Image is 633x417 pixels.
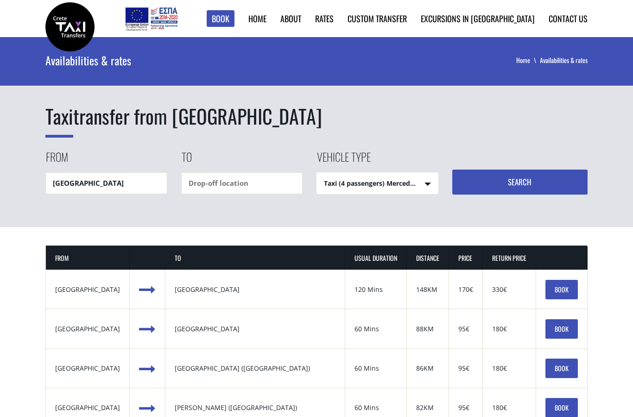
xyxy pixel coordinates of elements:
div: 148KM [416,285,439,294]
div: 88KM [416,324,439,334]
a: Book [207,10,234,27]
img: Crete Taxi Transfers | Rates & availability for transfers in Crete | Crete Taxi Transfers [45,2,95,51]
th: TO [165,246,345,270]
div: [GEOGRAPHIC_DATA] [175,285,335,294]
a: Home [516,55,540,65]
a: Crete Taxi Transfers | Rates & availability for transfers in Crete | Crete Taxi Transfers [45,21,95,31]
label: To [181,149,192,172]
div: [GEOGRAPHIC_DATA] [55,403,120,412]
div: 120 Mins [354,285,397,294]
a: Contact us [549,13,588,25]
div: [PERSON_NAME] ([GEOGRAPHIC_DATA]) [175,403,335,412]
div: 170€ [458,285,473,294]
div: 180€ [492,403,526,412]
div: 82KM [416,403,439,412]
th: PRICE [449,246,483,270]
div: 60 Mins [354,324,397,334]
a: Home [248,13,266,25]
a: About [280,13,301,25]
div: 86KM [416,364,439,373]
div: [GEOGRAPHIC_DATA] [175,324,335,334]
h1: transfer from [GEOGRAPHIC_DATA] [45,102,588,130]
label: From [45,149,68,172]
div: 95€ [458,403,473,412]
li: Availabilities & rates [540,56,588,65]
div: [GEOGRAPHIC_DATA] [55,324,120,334]
div: 95€ [458,364,473,373]
div: 330€ [492,285,526,294]
label: Vehicle type [316,149,371,172]
span: Taxi [45,101,73,138]
a: Excursions in [GEOGRAPHIC_DATA] [421,13,535,25]
div: 180€ [492,324,526,334]
div: 95€ [458,324,473,334]
a: Custom Transfer [348,13,407,25]
input: Pickup location [45,172,167,194]
div: 60 Mins [354,364,397,373]
a: BOOK [545,319,578,339]
div: 180€ [492,364,526,373]
th: FROM [46,246,130,270]
span: Taxi (4 passengers) Mercedes E Class [317,173,438,195]
img: e-bannersEUERDF180X90.jpg [124,5,179,32]
a: BOOK [545,280,578,299]
div: 60 Mins [354,403,397,412]
div: [GEOGRAPHIC_DATA] ([GEOGRAPHIC_DATA]) [175,364,335,373]
button: Search [452,170,588,195]
a: Rates [315,13,334,25]
th: USUAL DURATION [345,246,407,270]
div: Availabilities & rates [45,37,341,83]
div: [GEOGRAPHIC_DATA] [55,285,120,294]
input: Drop-off location [181,172,303,194]
a: BOOK [545,359,578,378]
div: [GEOGRAPHIC_DATA] [55,364,120,373]
th: RETURN PRICE [483,246,536,270]
th: DISTANCE [407,246,449,270]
